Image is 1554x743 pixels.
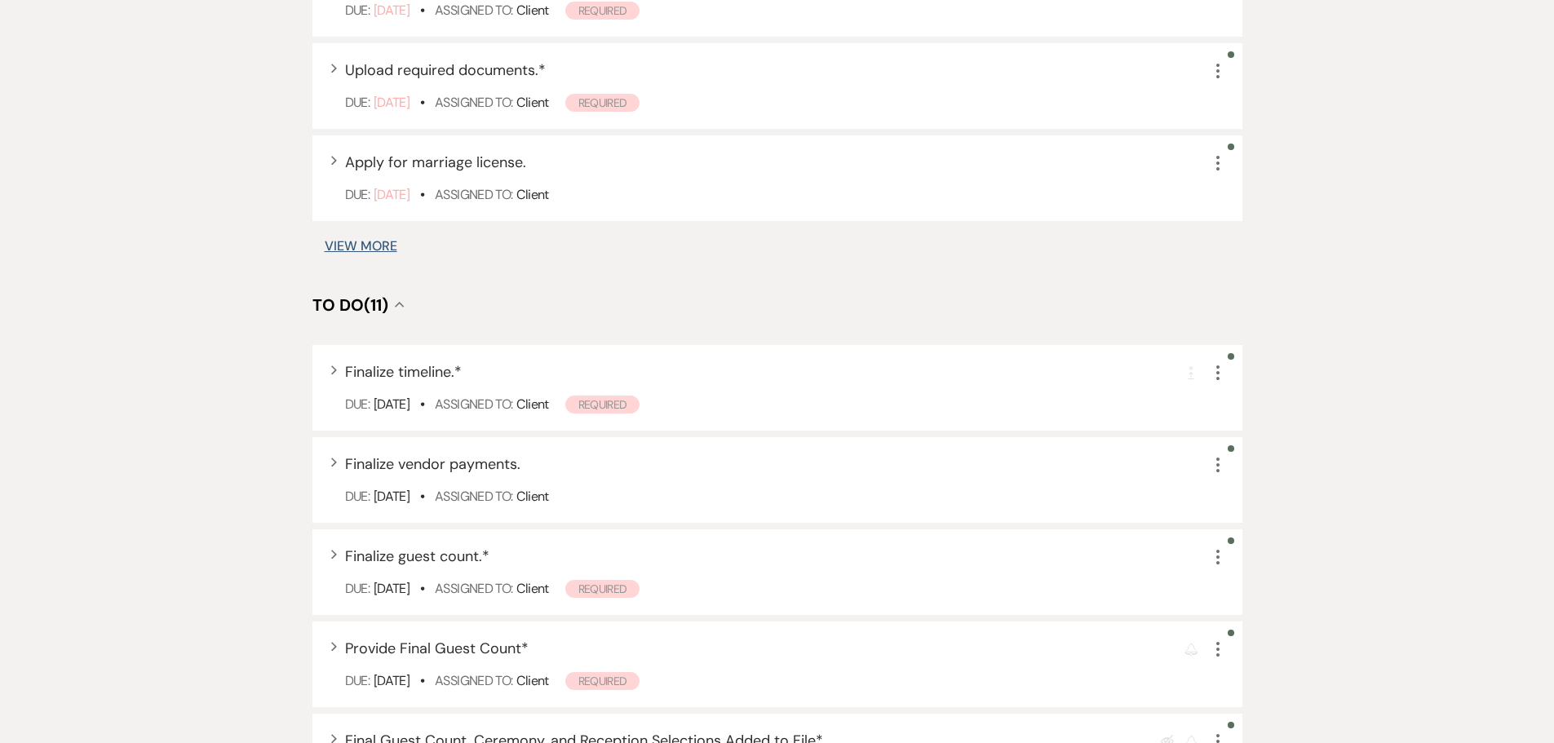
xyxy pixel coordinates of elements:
[374,580,410,597] span: [DATE]
[420,2,424,19] b: •
[420,94,424,111] b: •
[435,672,512,689] span: Assigned To:
[516,94,548,111] span: Client
[325,240,397,253] button: View More
[435,396,512,413] span: Assigned To:
[435,2,512,19] span: Assigned To:
[374,94,410,111] span: [DATE]
[565,94,640,112] span: Required
[312,297,405,313] button: To Do(11)
[345,60,546,80] span: Upload required documents. *
[345,396,370,413] span: Due:
[420,396,424,413] b: •
[345,672,370,689] span: Due:
[345,186,370,203] span: Due:
[345,457,520,471] button: Finalize vendor payments.
[345,365,462,379] button: Finalize timeline.*
[345,362,462,382] span: Finalize timeline. *
[516,672,548,689] span: Client
[516,580,548,597] span: Client
[345,153,526,172] span: Apply for marriage license.
[345,63,546,77] button: Upload required documents.*
[516,488,548,505] span: Client
[345,454,520,474] span: Finalize vendor payments.
[516,186,548,203] span: Client
[435,488,512,505] span: Assigned To:
[374,396,410,413] span: [DATE]
[345,546,489,566] span: Finalize guest count. *
[435,94,512,111] span: Assigned To:
[374,672,410,689] span: [DATE]
[516,396,548,413] span: Client
[345,639,529,658] span: Provide Final Guest Count *
[345,488,370,505] span: Due:
[420,186,424,203] b: •
[420,488,424,505] b: •
[565,672,640,690] span: Required
[374,186,410,203] span: [DATE]
[435,186,512,203] span: Assigned To:
[345,641,529,656] button: Provide Final Guest Count*
[345,155,526,170] button: Apply for marriage license.
[435,580,512,597] span: Assigned To:
[374,2,410,19] span: [DATE]
[420,672,424,689] b: •
[420,580,424,597] b: •
[565,2,640,20] span: Required
[312,294,388,316] span: To Do (11)
[345,94,370,111] span: Due:
[345,2,370,19] span: Due:
[516,2,548,19] span: Client
[345,580,370,597] span: Due:
[345,549,489,564] button: Finalize guest count.*
[374,488,410,505] span: [DATE]
[565,396,640,414] span: Required
[565,580,640,598] span: Required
